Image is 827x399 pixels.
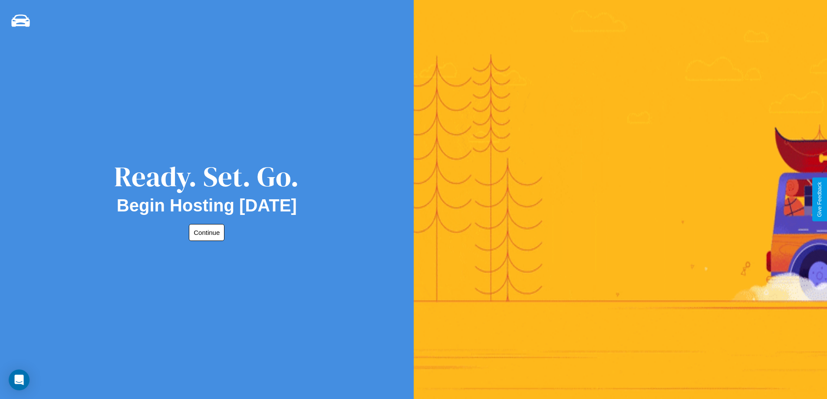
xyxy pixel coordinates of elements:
[9,369,30,390] div: Open Intercom Messenger
[117,196,297,215] h2: Begin Hosting [DATE]
[114,157,299,196] div: Ready. Set. Go.
[189,224,224,241] button: Continue
[817,182,823,217] div: Give Feedback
